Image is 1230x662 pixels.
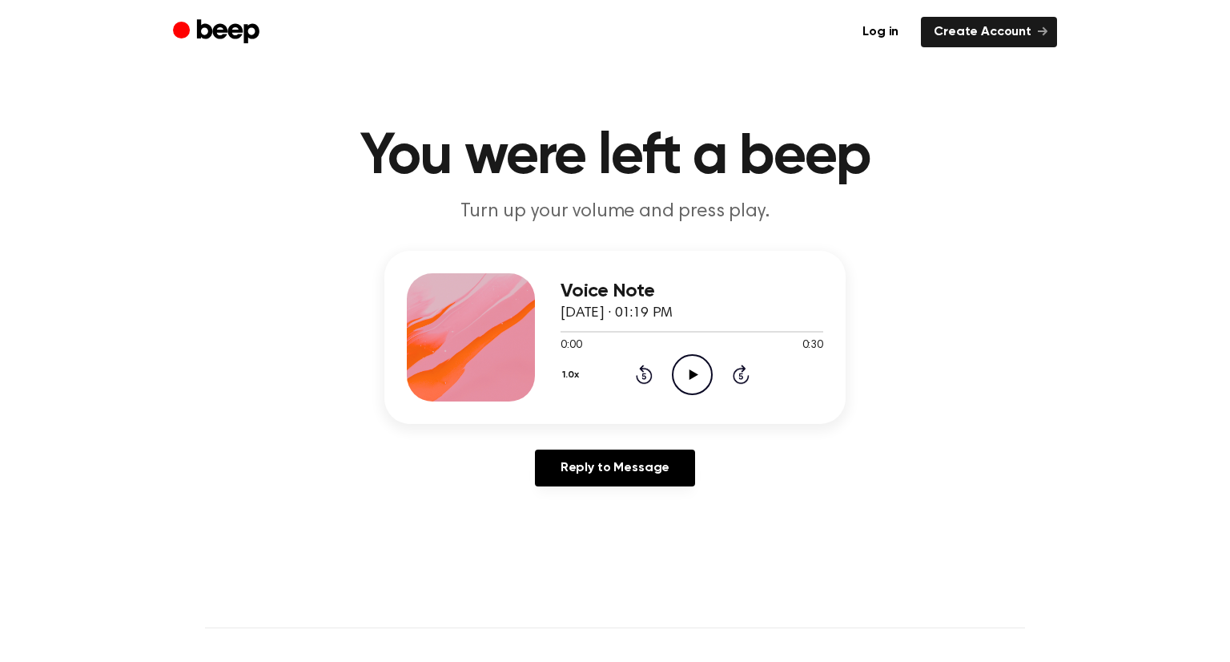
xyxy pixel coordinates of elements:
[173,17,263,48] a: Beep
[802,337,823,354] span: 0:30
[307,199,922,225] p: Turn up your volume and press play.
[850,17,911,47] a: Log in
[561,361,585,389] button: 1.0x
[561,306,673,321] span: [DATE] · 01:19 PM
[535,450,695,486] a: Reply to Message
[921,17,1057,47] a: Create Account
[561,337,581,354] span: 0:00
[561,281,823,302] h3: Voice Note
[205,128,1025,186] h1: You were left a beep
